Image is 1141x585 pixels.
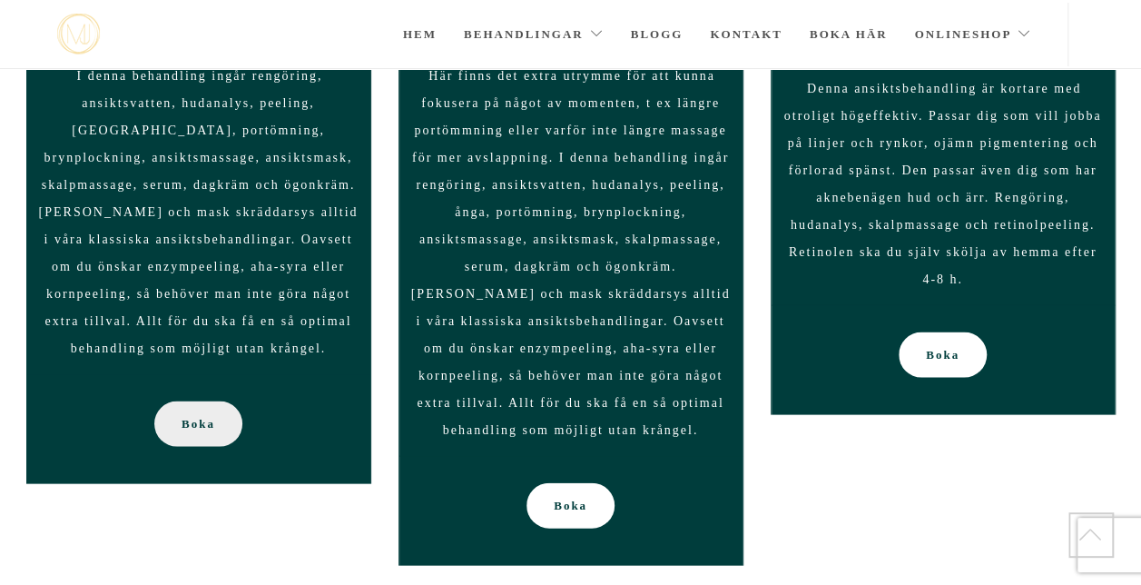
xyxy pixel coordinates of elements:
a: Boka [899,332,987,377]
span: Boka [182,401,215,446]
a: Boka här [810,3,888,66]
a: Blogg [631,3,684,66]
a: Behandlingar [464,3,604,66]
span: Boka [926,332,959,377]
span: Boka [554,482,587,528]
span: I denna behandling ingår rengöring, ansiktsvatten, hudanalys, peeling, [GEOGRAPHIC_DATA], portömn... [39,68,359,354]
a: Boka [526,482,615,528]
a: Boka [154,401,242,446]
a: Kontakt [710,3,782,66]
span: Denna ansiktsbehandling är kortare med otroligt högeffektiv. Passar dig som vill jobba på linjer ... [784,81,1102,285]
a: Hem [403,3,437,66]
a: mjstudio mjstudio mjstudio [57,14,100,55]
a: Onlineshop [914,3,1031,66]
img: mjstudio [57,14,100,55]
